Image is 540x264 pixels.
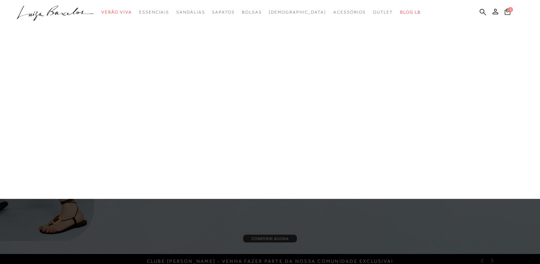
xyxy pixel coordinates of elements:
[101,6,132,19] a: categoryNavScreenReaderText
[176,10,205,15] span: Sandálias
[139,10,169,15] span: Essenciais
[269,6,326,19] a: noSubCategoriesText
[212,6,234,19] a: categoryNavScreenReaderText
[139,6,169,19] a: categoryNavScreenReaderText
[400,10,421,15] span: BLOG LB
[400,6,421,19] a: BLOG LB
[242,6,262,19] a: categoryNavScreenReaderText
[212,10,234,15] span: Sapatos
[242,10,262,15] span: Bolsas
[503,8,513,18] button: 0
[373,6,393,19] a: categoryNavScreenReaderText
[269,10,326,15] span: [DEMOGRAPHIC_DATA]
[176,6,205,19] a: categoryNavScreenReaderText
[508,7,513,12] span: 0
[101,10,132,15] span: Verão Viva
[373,10,393,15] span: Outlet
[333,6,366,19] a: categoryNavScreenReaderText
[333,10,366,15] span: Acessórios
